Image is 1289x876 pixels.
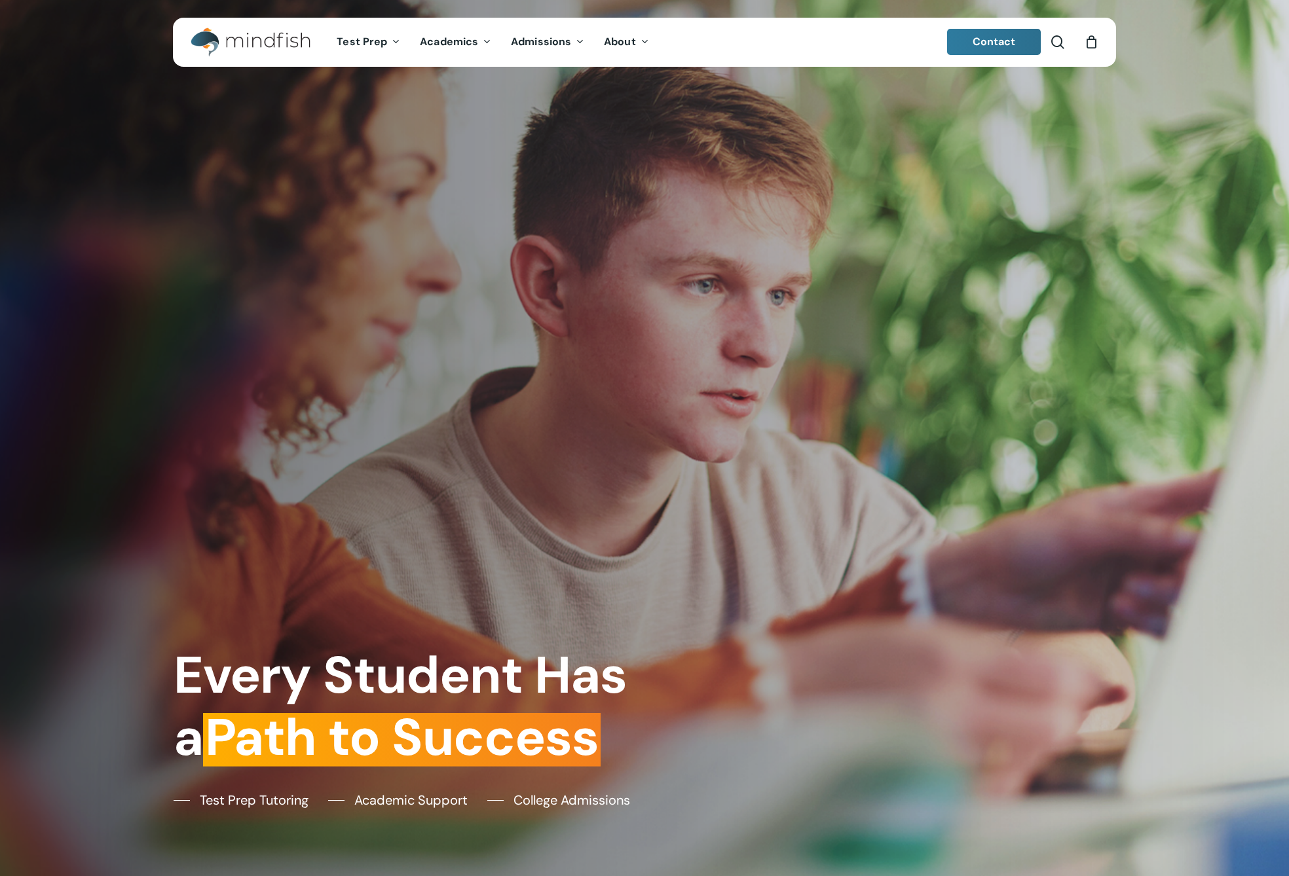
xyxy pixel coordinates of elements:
[203,704,601,771] em: Path to Success
[1084,35,1098,49] a: Cart
[973,35,1016,48] span: Contact
[514,790,630,810] span: College Admissions
[604,35,636,48] span: About
[354,790,468,810] span: Academic Support
[594,37,659,48] a: About
[337,35,387,48] span: Test Prep
[501,37,594,48] a: Admissions
[327,18,658,67] nav: Main Menu
[420,35,478,48] span: Academics
[173,18,1116,67] header: Main Menu
[947,29,1041,55] a: Contact
[487,790,630,810] a: College Admissions
[511,35,571,48] span: Admissions
[328,790,468,810] a: Academic Support
[327,37,410,48] a: Test Prep
[174,790,308,810] a: Test Prep Tutoring
[200,790,308,810] span: Test Prep Tutoring
[174,644,635,768] h1: Every Student Has a
[410,37,501,48] a: Academics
